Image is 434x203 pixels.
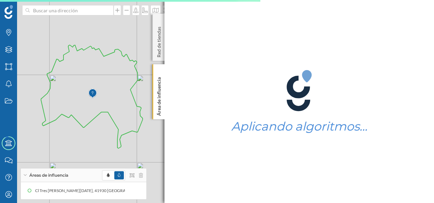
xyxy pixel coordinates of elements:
[231,120,367,133] h1: Aplicando algoritmos…
[29,172,68,178] span: Áreas de influencia
[156,24,162,57] p: Red de tiendas
[156,75,162,116] p: Área de influencia
[88,87,97,100] img: Marker
[14,5,38,11] span: Soporte
[4,5,13,19] img: Geoblink Logo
